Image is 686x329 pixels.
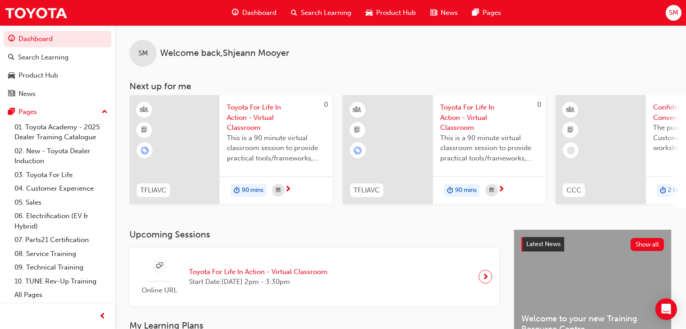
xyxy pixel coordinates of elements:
a: 01. Toyota Academy - 2025 Dealer Training Catalogue [11,120,111,144]
span: News [441,8,458,18]
span: 90 mins [242,185,263,196]
span: duration-icon [234,185,240,196]
span: search-icon [291,7,297,18]
span: next-icon [482,270,489,283]
span: Dashboard [242,8,276,18]
span: 90 mins [455,185,477,196]
span: CCC [566,185,581,196]
a: Dashboard [4,31,111,47]
span: SM [669,8,678,18]
span: prev-icon [99,311,106,322]
a: 10. TUNE Rev-Up Training [11,274,111,288]
span: learningResourceType_INSTRUCTOR_LED-icon [567,104,574,116]
span: next-icon [285,186,291,194]
span: Toyota For Life In Action - Virtual Classroom [227,102,325,133]
a: 09. Technical Training [11,260,111,274]
span: 2 hrs [668,185,681,196]
div: Open Intercom Messenger [655,298,677,320]
span: learningRecordVerb_ENROLL-icon [354,146,362,155]
span: Online URL [137,285,182,296]
a: 05. Sales [11,196,111,210]
a: search-iconSearch Learning [284,4,359,22]
a: car-iconProduct Hub [359,4,423,22]
a: guage-iconDashboard [225,4,284,22]
span: SM [138,48,148,59]
span: guage-icon [8,35,15,43]
a: 04. Customer Experience [11,182,111,196]
span: up-icon [101,106,108,118]
span: booktick-icon [567,124,574,136]
a: news-iconNews [423,4,465,22]
span: This is a 90 minute virtual classroom session to provide practical tools/frameworks, behaviours a... [227,133,325,164]
span: duration-icon [447,185,453,196]
a: All Pages [11,288,111,302]
a: Product Hub [4,67,111,84]
span: 0 [537,101,541,109]
h3: Upcoming Sessions [129,229,499,240]
span: Toyota For Life In Action - Virtual Classroom [189,267,327,277]
a: 0TFLIAVCToyota For Life In Action - Virtual ClassroomThis is a 90 minute virtual classroom sessio... [129,95,332,204]
span: TFLIAVC [140,185,166,196]
h3: Next up for me [115,81,686,91]
button: DashboardSearch LearningProduct HubNews [4,29,111,104]
span: calendar-icon [276,185,281,196]
span: learningRecordVerb_ENROLL-icon [141,146,149,155]
span: Search Learning [301,8,351,18]
span: learningResourceType_INSTRUCTOR_LED-icon [354,104,360,116]
span: next-icon [498,186,505,194]
span: news-icon [8,90,15,98]
span: search-icon [8,54,14,62]
a: 08. Service Training [11,247,111,261]
span: Pages [483,8,501,18]
a: pages-iconPages [465,4,508,22]
span: pages-icon [472,7,479,18]
span: guage-icon [232,7,239,18]
span: sessionType_ONLINE_URL-icon [156,260,163,272]
img: Trak [5,3,68,23]
div: News [18,89,36,99]
button: Show all [631,238,664,251]
span: learningRecordVerb_NONE-icon [567,146,575,155]
a: Online URLToyota For Life In Action - Virtual ClassroomStart Date:[DATE] 2pm - 3:30pm [137,255,492,299]
a: 03. Toyota For Life [11,168,111,182]
span: Latest News [526,240,561,248]
span: car-icon [366,7,373,18]
a: 07. Parts21 Certification [11,233,111,247]
a: News [4,86,111,102]
button: SM [666,5,681,21]
span: 0 [324,101,328,109]
span: TFLIAVC [354,185,380,196]
span: news-icon [430,7,437,18]
span: pages-icon [8,108,15,116]
span: booktick-icon [141,124,147,136]
span: learningResourceType_INSTRUCTOR_LED-icon [141,104,147,116]
a: 0TFLIAVCToyota For Life In Action - Virtual ClassroomThis is a 90 minute virtual classroom sessio... [343,95,546,204]
a: Latest NewsShow all [521,237,664,251]
a: 02. New - Toyota Dealer Induction [11,144,111,168]
span: Start Date: [DATE] 2pm - 3:30pm [189,277,327,287]
button: Pages [4,104,111,120]
span: This is a 90 minute virtual classroom session to provide practical tools/frameworks, behaviours a... [440,133,539,164]
span: car-icon [8,72,15,80]
span: Toyota For Life In Action - Virtual Classroom [440,102,539,133]
div: Search Learning [18,52,69,63]
span: Product Hub [376,8,416,18]
span: booktick-icon [354,124,360,136]
a: 06. Electrification (EV & Hybrid) [11,209,111,233]
a: Search Learning [4,49,111,66]
span: Welcome back , Shjeann Mooyer [160,48,289,59]
span: duration-icon [660,185,666,196]
div: Pages [18,107,37,117]
span: calendar-icon [489,185,494,196]
div: Product Hub [18,70,58,81]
